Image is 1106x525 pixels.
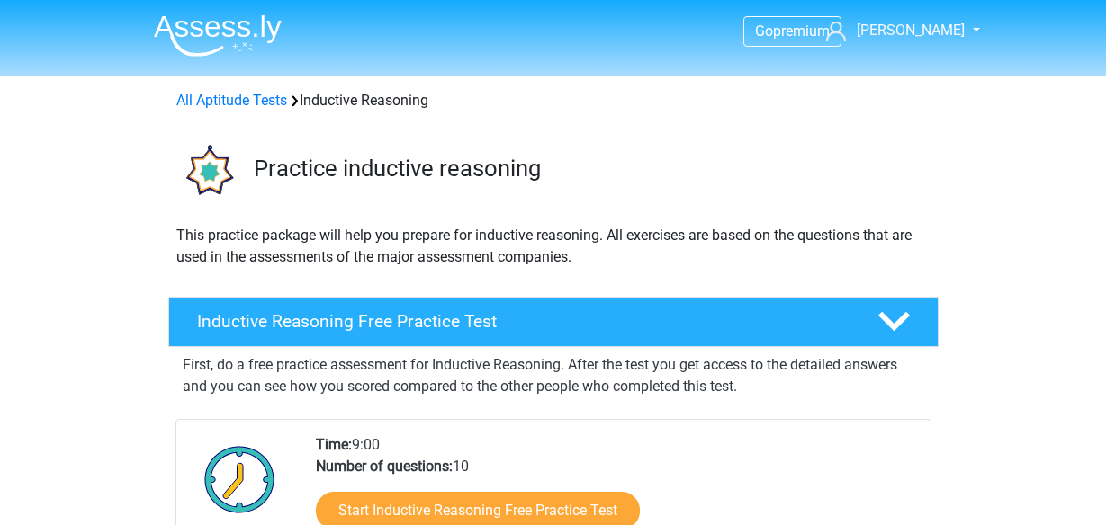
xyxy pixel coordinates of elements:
[755,22,773,40] span: Go
[154,14,282,57] img: Assessly
[857,22,965,39] span: [PERSON_NAME]
[176,225,931,268] p: This practice package will help you prepare for inductive reasoning. All exercises are based on t...
[176,92,287,109] a: All Aptitude Tests
[316,436,352,453] b: Time:
[773,22,830,40] span: premium
[161,297,946,347] a: Inductive Reasoning Free Practice Test
[197,311,849,332] h4: Inductive Reasoning Free Practice Test
[169,133,246,209] img: inductive reasoning
[819,20,967,41] a: [PERSON_NAME]
[169,90,938,111] div: Inductive Reasoning
[254,155,924,182] h3: Practice inductive reasoning
[316,458,453,475] b: Number of questions:
[194,434,285,524] img: Clock
[744,19,841,43] a: Gopremium
[183,354,924,397] p: First, do a free practice assessment for Inductive Reasoning. After the test you get access to th...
